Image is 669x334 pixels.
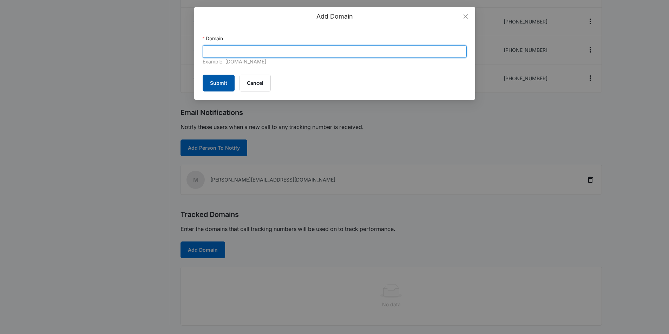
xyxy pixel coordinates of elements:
div: Add Domain [203,13,467,20]
label: Domain [203,35,223,42]
button: Close [456,7,475,26]
div: Example: [DOMAIN_NAME] [203,58,467,66]
button: Submit [203,75,235,91]
button: Cancel [240,75,271,91]
input: Domain [203,45,467,58]
span: close [463,14,468,19]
